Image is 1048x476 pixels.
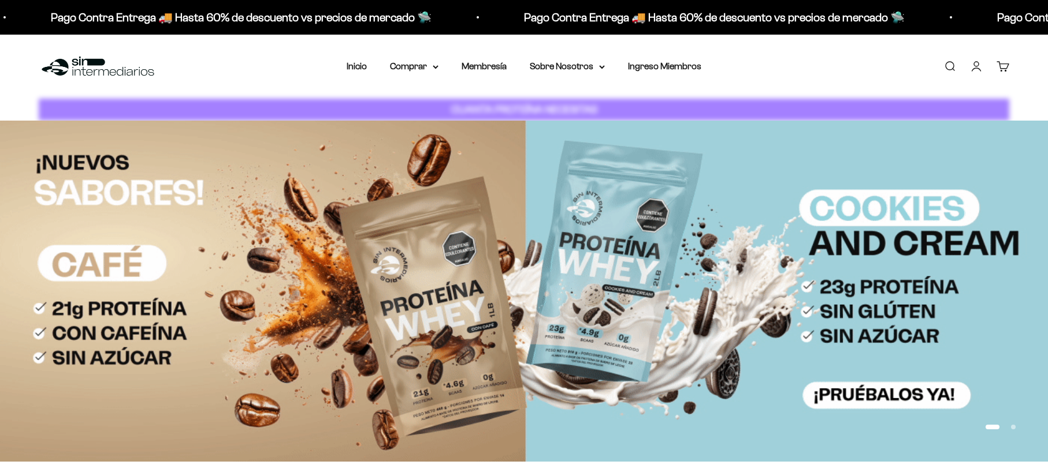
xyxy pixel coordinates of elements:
[462,61,507,71] a: Membresía
[390,59,438,74] summary: Comprar
[628,61,701,71] a: Ingreso Miembros
[530,59,605,74] summary: Sobre Nosotros
[387,8,767,27] p: Pago Contra Entrega 🚚 Hasta 60% de descuento vs precios de mercado 🛸
[347,61,367,71] a: Inicio
[451,103,597,115] strong: CUANTA PROTEÍNA NECESITAS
